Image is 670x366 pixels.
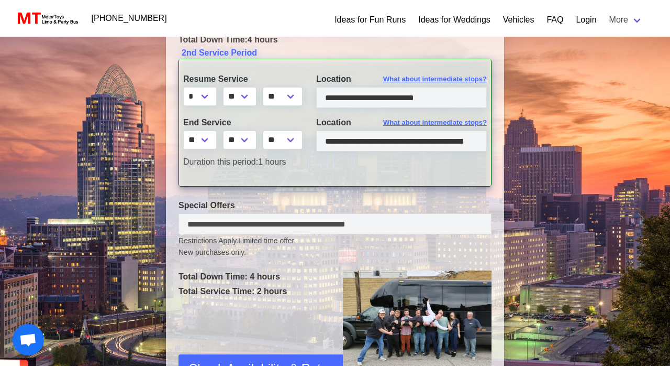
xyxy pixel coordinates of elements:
div: 1 hours [175,156,308,168]
a: Vehicles [503,14,534,26]
p: Total Down Time: 4 hours [178,271,327,283]
div: Open chat [13,324,44,356]
span: Total Down Time: [178,35,248,44]
span: What about intermediate stops? [383,74,487,84]
a: Ideas for Fun Runs [334,14,406,26]
img: MotorToys Logo [15,11,79,26]
label: Location [316,73,487,85]
a: FAQ [546,14,563,26]
a: [PHONE_NUMBER] [85,8,173,29]
span: Duration this period: [183,157,258,166]
a: More [603,9,649,30]
a: Ideas for Weddings [418,14,490,26]
span: What about intermediate stops? [383,117,487,128]
a: Login [576,14,596,26]
label: End Service [183,116,300,129]
label: Location [316,116,487,129]
span: Limited time offer. [238,235,296,246]
span: New purchases only. [178,247,492,258]
small: Restrictions Apply. [178,236,492,258]
label: Special Offers [178,199,492,212]
p: Total Service Time: 2 hours [178,285,327,298]
label: Resume Service [183,73,300,85]
div: 4 hours [171,34,499,46]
